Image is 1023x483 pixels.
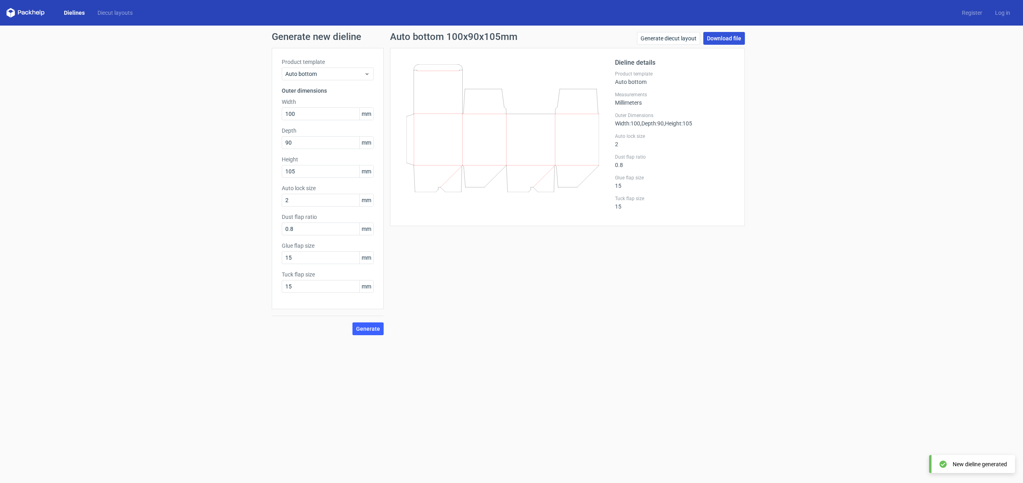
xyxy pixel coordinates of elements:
[352,322,384,335] button: Generate
[615,195,735,202] label: Tuck flap size
[356,326,380,332] span: Generate
[989,9,1017,17] a: Log in
[359,194,373,206] span: mm
[282,58,374,66] label: Product template
[640,120,664,127] span: , Depth : 90
[282,242,374,250] label: Glue flap size
[282,87,374,95] h3: Outer dimensions
[359,108,373,120] span: mm
[615,133,735,139] label: Auto lock size
[615,154,735,168] div: 0.8
[282,127,374,135] label: Depth
[615,195,735,210] div: 15
[703,32,745,45] a: Download file
[615,133,735,147] div: 2
[282,155,374,163] label: Height
[272,32,751,42] h1: Generate new dieline
[615,71,735,77] label: Product template
[359,280,373,292] span: mm
[615,120,640,127] span: Width : 100
[91,9,139,17] a: Diecut layouts
[390,32,517,42] h1: Auto bottom 100x90x105mm
[615,154,735,160] label: Dust flap ratio
[615,175,735,189] div: 15
[664,120,692,127] span: , Height : 105
[282,213,374,221] label: Dust flap ratio
[615,112,735,119] label: Outer Dimensions
[282,98,374,106] label: Width
[615,58,735,68] h2: Dieline details
[282,184,374,192] label: Auto lock size
[359,165,373,177] span: mm
[615,91,735,106] div: Millimeters
[953,460,1007,468] div: New dieline generated
[615,71,735,85] div: Auto bottom
[359,137,373,149] span: mm
[282,270,374,278] label: Tuck flap size
[615,91,735,98] label: Measurements
[359,252,373,264] span: mm
[359,223,373,235] span: mm
[285,70,364,78] span: Auto bottom
[615,175,735,181] label: Glue flap size
[58,9,91,17] a: Dielines
[955,9,989,17] a: Register
[637,32,700,45] a: Generate diecut layout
